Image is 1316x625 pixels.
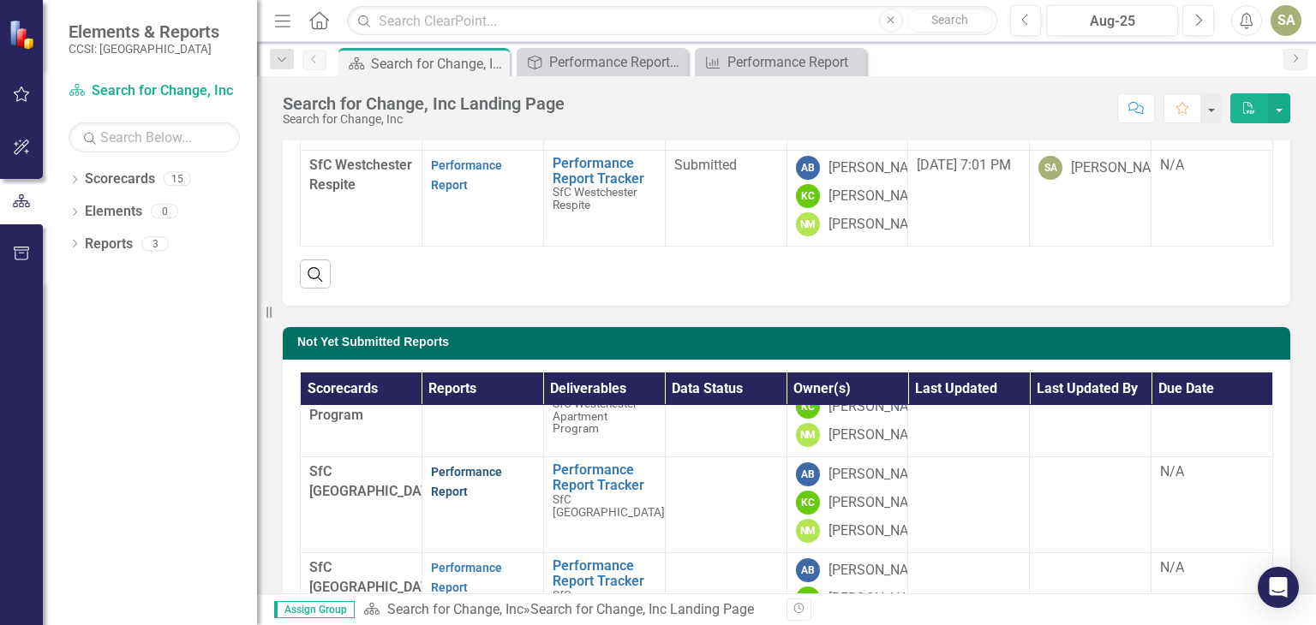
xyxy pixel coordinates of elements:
a: Performance Report [431,465,502,498]
a: Performance Report [431,158,502,192]
div: 0 [151,205,178,219]
div: KC [796,491,820,515]
span: SfC [GEOGRAPHIC_DATA] [553,588,665,615]
span: SfC Westchester Respite [309,157,412,193]
div: AB [796,462,820,486]
div: KC [796,184,820,208]
td: Double-Click to Edit Right Click for Context Menu [543,151,665,247]
div: [PERSON_NAME] [828,589,931,609]
div: [PERSON_NAME] [828,215,931,235]
div: KC [796,395,820,419]
input: Search ClearPoint... [347,6,996,36]
div: NM [796,212,820,236]
span: SfC [GEOGRAPHIC_DATA] [309,463,441,499]
div: » [363,600,774,620]
div: [PERSON_NAME] [828,561,931,580]
div: N/A [1160,156,1264,176]
td: Double-Click to Edit [665,361,787,457]
small: CCSI: [GEOGRAPHIC_DATA] [69,42,219,56]
a: Reports [85,235,133,254]
a: Search for Change, Inc [387,601,523,617]
span: Assign Group [274,601,355,618]
h3: Not Yet Submitted Reports [297,336,1282,348]
input: Search Below... [69,122,240,152]
div: [DATE] 7:01 PM [917,156,1020,176]
span: Submitted [674,157,737,173]
div: [PERSON_NAME] [828,521,931,541]
td: Double-Click to Edit Right Click for Context Menu [543,457,665,553]
span: SfC Westchester Respite [553,185,637,211]
a: Performance Report Tracker [553,462,665,492]
div: [PERSON_NAME] [828,426,931,445]
div: NM [796,423,820,447]
div: Performance Report Tracker [549,51,684,73]
div: [PERSON_NAME] [828,493,931,513]
a: Elements [85,202,142,222]
span: SfC [GEOGRAPHIC_DATA] [309,559,441,595]
div: [PERSON_NAME] [1071,158,1174,178]
a: Performance Report Tracker [521,51,684,73]
div: Search for Change, Inc [283,113,565,126]
div: Search for Change, Inc Landing Page [283,94,565,113]
a: Scorecards [85,170,155,189]
div: 3 [141,236,169,251]
span: Elements & Reports [69,21,219,42]
img: ClearPoint Strategy [9,19,39,49]
a: Performance Report [699,51,862,73]
div: AB [796,156,820,180]
div: [PERSON_NAME] [828,187,931,206]
div: AB [796,558,820,582]
td: Double-Click to Edit [665,457,787,553]
div: Aug-25 [1052,11,1172,32]
div: Search for Change, Inc Landing Page [530,601,754,617]
div: SA [1038,156,1062,180]
div: NM [796,519,820,543]
div: [PERSON_NAME] [828,397,931,417]
div: Search for Change, Inc Landing Page [371,53,505,74]
div: [PERSON_NAME] [828,465,931,485]
div: Open Intercom Messenger [1258,567,1299,608]
a: Search for Change, Inc [69,81,240,101]
td: Double-Click to Edit Right Click for Context Menu [543,361,665,457]
td: Double-Click to Edit [665,151,787,247]
span: Search [931,13,968,27]
a: Performance Report [431,561,502,594]
div: KC [796,586,820,610]
span: SfC Westchester Apartment Program [553,396,637,436]
button: Aug-25 [1046,5,1178,36]
div: 15 [164,172,191,187]
a: Performance Report Tracker [553,558,665,588]
div: N/A [1160,558,1264,578]
div: N/A [1160,462,1264,482]
button: SA [1271,5,1301,36]
a: Performance Report Tracker [553,156,656,186]
div: Performance Report [727,51,862,73]
button: Search [907,9,993,33]
span: SfC [GEOGRAPHIC_DATA] [553,492,665,519]
div: [PERSON_NAME] [828,158,931,178]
